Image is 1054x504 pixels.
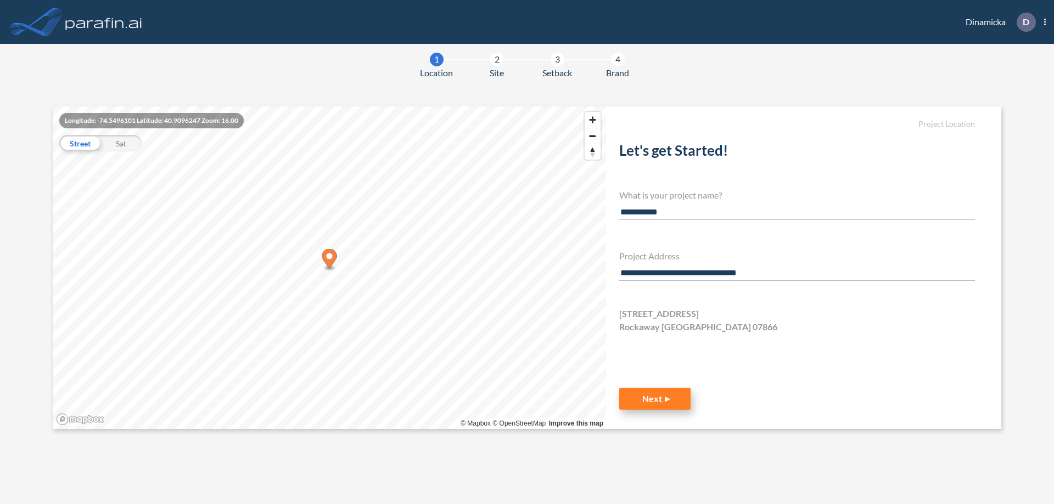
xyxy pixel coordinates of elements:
[53,106,606,429] canvas: Map
[59,113,244,128] div: Longitude: -74.5496101 Latitude: 40.9096247 Zoom: 16.00
[619,320,777,333] span: Rockaway [GEOGRAPHIC_DATA] 07866
[100,135,142,151] div: Sat
[59,135,100,151] div: Street
[949,13,1046,32] div: Dinamicka
[619,190,975,200] h4: What is your project name?
[1023,17,1029,27] p: D
[420,66,453,80] span: Location
[585,112,601,128] button: Zoom in
[549,420,603,427] a: Improve this map
[619,120,975,129] h5: Project Location
[490,66,504,80] span: Site
[585,144,601,160] button: Reset bearing to north
[542,66,572,80] span: Setback
[619,307,699,320] span: [STREET_ADDRESS]
[322,249,337,271] div: Map marker
[611,53,625,66] div: 4
[56,413,104,426] a: Mapbox homepage
[606,66,629,80] span: Brand
[490,53,504,66] div: 2
[619,251,975,261] h4: Project Address
[492,420,546,427] a: OpenStreetMap
[63,11,144,33] img: logo
[461,420,491,427] a: Mapbox
[430,53,444,66] div: 1
[585,128,601,144] button: Zoom out
[551,53,564,66] div: 3
[619,142,975,163] h2: Let's get Started!
[619,388,691,410] button: Next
